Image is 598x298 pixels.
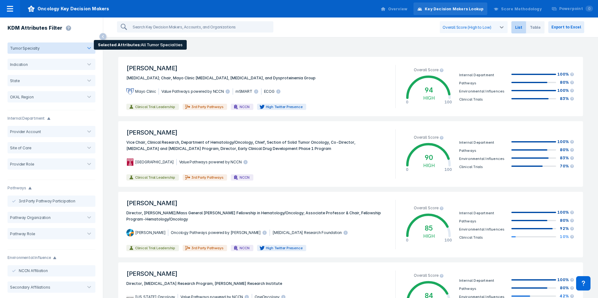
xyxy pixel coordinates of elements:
[459,156,505,161] span: Environmental Influences
[179,159,251,165] span: Value Pathways powered by NCCN
[118,192,583,257] a: [PERSON_NAME]Director, [PERSON_NAME]/Mass General [PERSON_NAME] Fellowship in Hematology/Oncology...
[8,281,95,293] button: Secondary Affiliations
[459,235,483,239] span: Clinical Trials
[123,61,392,75] span: [PERSON_NAME]
[403,135,455,140] div: Overall Score
[8,196,95,207] button: 3rd Party Pathway Participation
[8,25,62,31] h4: KDM Attributes Filter
[272,230,351,236] span: [MEDICAL_DATA] Research Foundation
[8,285,53,290] div: Secondary Affiliations
[501,6,541,12] div: Score Methodology
[557,277,574,283] div: 100%
[123,126,392,139] span: [PERSON_NAME]
[8,95,34,99] div: OKAL Region
[377,2,411,15] a: Overview
[190,104,225,109] span: 3rd Party Pathways
[123,75,392,81] span: [MEDICAL_DATA]; Chair, Mayo Clinic [MEDICAL_DATA], [MEDICAL_DATA], and Dysproteinemia Group
[459,81,477,85] span: Pathways
[264,88,283,95] span: ECOG
[238,175,251,180] span: NCCN
[134,246,176,251] span: Clinical Trial Leadership
[459,278,494,282] span: Internal Department
[403,206,455,211] div: Overall Score
[190,175,225,180] span: 3rd Party Pathways
[557,88,574,93] div: 100%
[459,89,505,93] span: Environmental Influences
[135,230,168,236] span: [PERSON_NAME]
[8,185,26,191] h4: Pathways
[406,238,408,242] div: 0
[135,88,159,95] span: Mayo Clinic
[459,219,477,223] span: Pathways
[130,22,273,32] input: Search Key Decision Makers, Accounts, and Organizations
[423,95,435,101] div: HIGH
[557,155,574,161] div: 83%
[423,223,435,233] div: 85
[511,21,526,33] span: List
[118,57,583,116] a: [PERSON_NAME][MEDICAL_DATA]; Chair, Mayo Clinic [MEDICAL_DATA], [MEDICAL_DATA], and Dysproteinemi...
[423,233,435,239] div: HIGH
[559,6,593,12] div: Powerpoint
[406,167,408,172] div: 0
[8,162,34,166] div: Provider Role
[526,21,545,33] span: Table
[8,78,20,83] div: State
[413,2,487,15] a: Key Decision Makers Lookup
[265,104,304,109] span: High Twitter Presence
[444,100,452,104] div: 100
[8,231,35,236] div: Pathway Role
[123,281,392,287] span: Director, [MEDICAL_DATA] Research Program, [PERSON_NAME] Research Institute
[123,139,392,152] span: Vice Chair, Clinical Research, Department of Hematology/Oncology, Chief, Section of Solid Tumor O...
[548,21,584,33] button: Export to Excel
[8,265,95,276] button: NCCN Affiliation
[459,148,477,152] span: Pathways
[557,234,574,240] div: 10%
[557,80,574,85] div: 80%
[123,196,392,210] span: [PERSON_NAME]
[19,268,48,274] span: NCCN Affiliation
[8,46,40,51] div: Tumor Specialty
[444,167,452,172] div: 100
[161,88,233,95] span: Value Pathways powered by NCCN
[459,227,505,231] span: Environmental Influences
[126,158,134,166] img: temple-university-health.png
[459,140,494,144] span: Internal Department
[126,88,134,94] img: mayo-clinic.png
[585,6,593,12] span: 0
[190,246,225,251] span: 3rd Party Pathways
[557,147,574,153] div: 80%
[459,97,483,101] span: Clinical Trials
[557,72,574,77] div: 100%
[443,25,491,30] div: Overall Score (High to Low)
[423,162,435,168] div: HIGH
[557,285,574,291] div: 80%
[103,37,598,51] p: Tool last updated: [DATE]
[8,255,51,261] h4: Environmental Influence
[236,88,261,95] span: mSMART
[265,246,304,251] span: High Twitter Presence
[126,229,134,236] img: dana-farber.png
[238,104,251,109] span: NCCN
[403,67,455,72] div: Overall Score
[19,198,75,204] span: 3rd Party Pathway Participation
[444,238,452,242] div: 100
[134,175,176,180] span: Clinical Trial Leadership
[459,164,483,169] span: Clinical Trials
[238,246,251,251] span: NCCN
[423,85,435,95] div: 94
[557,218,574,223] div: 80%
[134,104,176,109] span: Clinical Trial Leadership
[8,62,28,67] div: Indication
[403,273,455,278] div: Overall Score
[8,146,31,150] div: Site of Care
[557,96,574,102] div: 83%
[459,72,494,77] span: Internal Department
[8,129,41,134] div: Provider Account
[406,100,408,104] div: 0
[118,121,583,187] a: [PERSON_NAME]Vice Chair, Clinical Research, Department of Hematology/Oncology, Chief, Section of ...
[490,2,545,15] a: Score Methodology
[171,230,270,236] span: Oncology Pathways powered by [PERSON_NAME]
[423,153,435,163] div: 90
[123,210,392,222] span: Director, [PERSON_NAME]/Mass General [PERSON_NAME] Fellowship in Hematology/Oncology; Associate P...
[459,286,477,291] span: Pathways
